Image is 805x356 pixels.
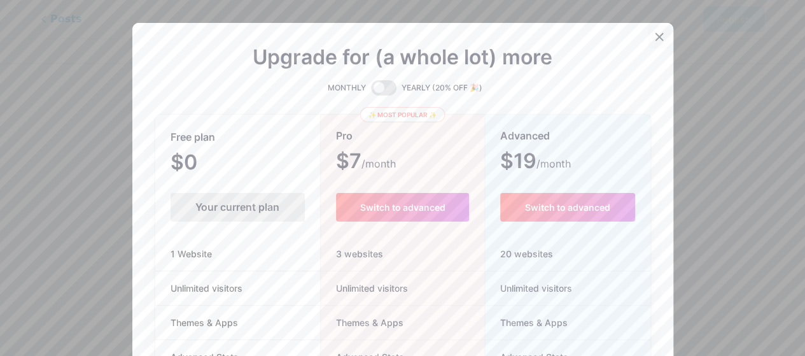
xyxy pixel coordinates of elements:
[253,50,552,65] span: Upgrade for (a whole lot) more
[336,125,353,147] span: Pro
[500,125,550,147] span: Advanced
[485,237,650,271] div: 20 websites
[485,281,572,295] span: Unlimited visitors
[500,153,571,171] span: $19
[171,193,305,222] div: Your current plan
[321,237,484,271] div: 3 websites
[402,82,482,94] span: YEARLY (20% OFF 🎉)
[321,281,408,295] span: Unlimited visitors
[171,126,215,148] span: Free plan
[525,202,610,213] span: Switch to advanced
[361,156,396,171] span: /month
[485,316,568,329] span: Themes & Apps
[155,316,253,329] span: Themes & Apps
[155,247,227,260] span: 1 Website
[360,202,445,213] span: Switch to advanced
[336,193,469,222] button: Switch to advanced
[321,316,403,329] span: Themes & Apps
[155,281,258,295] span: Unlimited visitors
[360,107,445,122] div: ✨ Most popular ✨
[328,82,366,94] span: MONTHLY
[336,153,396,171] span: $7
[500,193,634,222] button: Switch to advanced
[536,156,571,171] span: /month
[171,155,232,173] span: $0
